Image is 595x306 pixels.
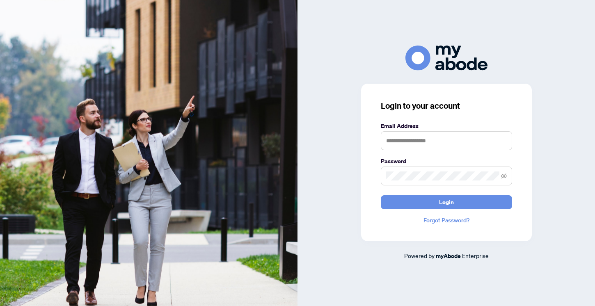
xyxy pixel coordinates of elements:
span: Powered by [404,252,435,259]
label: Password [381,157,512,166]
label: Email Address [381,121,512,130]
h3: Login to your account [381,100,512,112]
button: Login [381,195,512,209]
span: eye-invisible [501,173,507,179]
span: Enterprise [462,252,489,259]
a: myAbode [436,251,461,260]
span: Login [439,196,454,209]
a: Forgot Password? [381,216,512,225]
img: ma-logo [405,46,487,71]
